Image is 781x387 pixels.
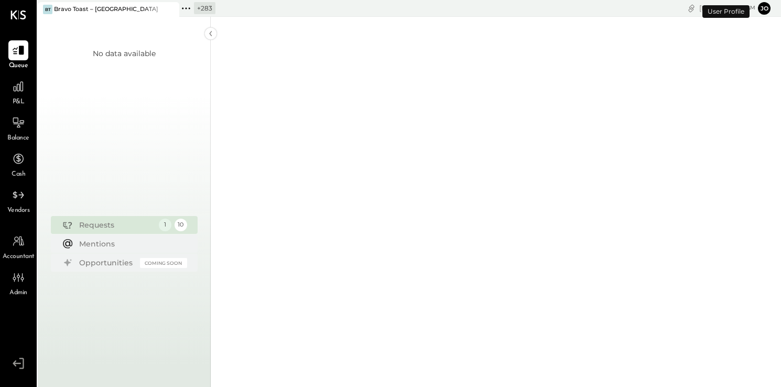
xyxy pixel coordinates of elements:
a: Cash [1,149,36,179]
div: + 283 [194,2,215,14]
a: Balance [1,113,36,143]
span: Queue [9,61,28,71]
div: User Profile [702,5,750,18]
span: Balance [7,134,29,143]
a: Vendors [1,185,36,216]
div: Opportunities [79,257,135,268]
a: Admin [1,267,36,298]
span: am [746,4,755,12]
div: Mentions [79,239,182,249]
span: Accountant [3,252,35,262]
button: Jo [758,2,771,15]
div: Bravo Toast – [GEOGRAPHIC_DATA] [54,5,158,14]
a: Queue [1,40,36,71]
a: P&L [1,77,36,107]
div: 1 [159,219,171,231]
div: 10 [175,219,187,231]
div: Requests [79,220,154,230]
span: P&L [13,98,25,107]
div: Coming Soon [140,258,187,268]
div: [DATE] [699,3,755,13]
span: 11 : 04 [724,3,745,13]
div: No data available [93,48,156,59]
span: Cash [12,170,25,179]
a: Accountant [1,231,36,262]
div: copy link [686,3,697,14]
span: Vendors [7,206,30,216]
div: BT [43,5,52,14]
span: Admin [9,288,27,298]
